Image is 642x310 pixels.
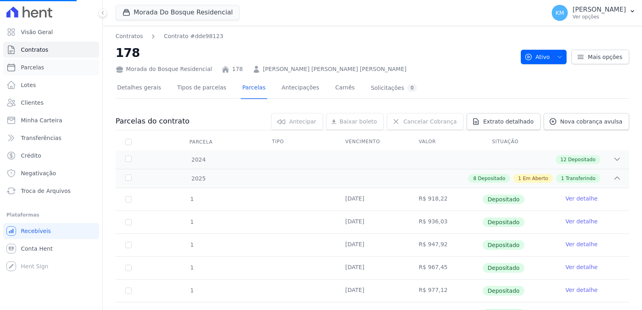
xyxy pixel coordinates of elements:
a: Contratos [116,32,143,41]
span: Extrato detalhado [483,118,534,126]
input: Só é possível selecionar pagamentos em aberto [125,242,132,248]
span: Transferências [21,134,61,142]
a: Nova cobrança avulsa [544,113,629,130]
input: Só é possível selecionar pagamentos em aberto [125,219,132,225]
a: Ver detalhe [565,240,597,248]
span: Crédito [21,152,41,160]
a: Ver detalhe [565,286,597,294]
a: Ver detalhe [565,263,597,271]
span: Clientes [21,99,43,107]
button: KM [PERSON_NAME] Ver opções [545,2,642,24]
a: Ver detalhe [565,217,597,225]
th: Valor [409,134,482,150]
input: Só é possível selecionar pagamentos em aberto [125,265,132,271]
span: 1 [189,264,194,271]
a: Parcelas [3,59,99,75]
a: Tipos de parcelas [176,78,228,99]
span: Ativo [524,50,550,64]
p: Ver opções [573,14,626,20]
input: Só é possível selecionar pagamentos em aberto [125,196,132,203]
a: 178 [232,65,243,73]
span: Depositado [483,195,524,204]
a: Carnês [333,78,356,99]
span: KM [555,10,564,16]
div: 0 [407,84,417,92]
span: 1 [189,287,194,294]
span: Depositado [478,175,505,182]
a: Transferências [3,130,99,146]
div: Solicitações [371,84,417,92]
td: R$ 936,03 [409,211,482,233]
a: Contratos [3,42,99,58]
td: [DATE] [336,257,409,279]
a: Extrato detalhado [467,113,540,130]
button: Ativo [521,50,567,64]
span: Depositado [483,240,524,250]
a: Lotes [3,77,99,93]
span: 1 [189,241,194,248]
a: Solicitações0 [369,78,419,99]
span: 1 [561,175,564,182]
a: Ver detalhe [565,195,597,203]
a: Detalhes gerais [116,78,163,99]
a: Recebíveis [3,223,99,239]
span: 1 [189,196,194,202]
th: Vencimento [336,134,409,150]
a: Minha Carteira [3,112,99,128]
th: Tipo [262,134,336,150]
span: Parcelas [21,63,44,71]
span: Lotes [21,81,36,89]
a: Contrato #dde98123 [164,32,223,41]
span: Conta Hent [21,245,53,253]
span: Transferindo [566,175,595,182]
nav: Breadcrumb [116,32,514,41]
span: Negativação [21,169,56,177]
span: Contratos [21,46,48,54]
h2: 178 [116,44,514,62]
a: Conta Hent [3,241,99,257]
a: Visão Geral [3,24,99,40]
span: Recebíveis [21,227,51,235]
span: 12 [561,156,567,163]
a: Clientes [3,95,99,111]
td: [DATE] [336,234,409,256]
a: [PERSON_NAME] [PERSON_NAME] [PERSON_NAME] [263,65,406,73]
td: [DATE] [336,211,409,233]
a: Crédito [3,148,99,164]
td: [DATE] [336,188,409,211]
span: Depositado [483,286,524,296]
button: Morada Do Bosque Residencial [116,5,240,20]
a: Mais opções [571,50,629,64]
div: Morada do Bosque Residencial [116,65,212,73]
span: Troca de Arquivos [21,187,71,195]
th: Situação [482,134,556,150]
td: R$ 977,12 [409,280,482,302]
td: R$ 918,22 [409,188,482,211]
td: R$ 967,45 [409,257,482,279]
a: Parcelas [241,78,267,99]
nav: Breadcrumb [116,32,223,41]
div: Parcela [180,134,222,150]
span: Depositado [483,263,524,273]
span: Depositado [568,156,595,163]
p: [PERSON_NAME] [573,6,626,14]
span: Em Aberto [523,175,548,182]
span: Mais opções [588,53,622,61]
span: 8 [473,175,476,182]
span: Minha Carteira [21,116,62,124]
a: Antecipações [280,78,321,99]
div: Plataformas [6,210,96,220]
span: Depositado [483,217,524,227]
a: Negativação [3,165,99,181]
h3: Parcelas do contrato [116,116,189,126]
input: Só é possível selecionar pagamentos em aberto [125,288,132,294]
span: 1 [518,175,521,182]
td: R$ 947,92 [409,234,482,256]
span: Visão Geral [21,28,53,36]
a: Troca de Arquivos [3,183,99,199]
td: [DATE] [336,280,409,302]
span: 1 [189,219,194,225]
span: Nova cobrança avulsa [560,118,622,126]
